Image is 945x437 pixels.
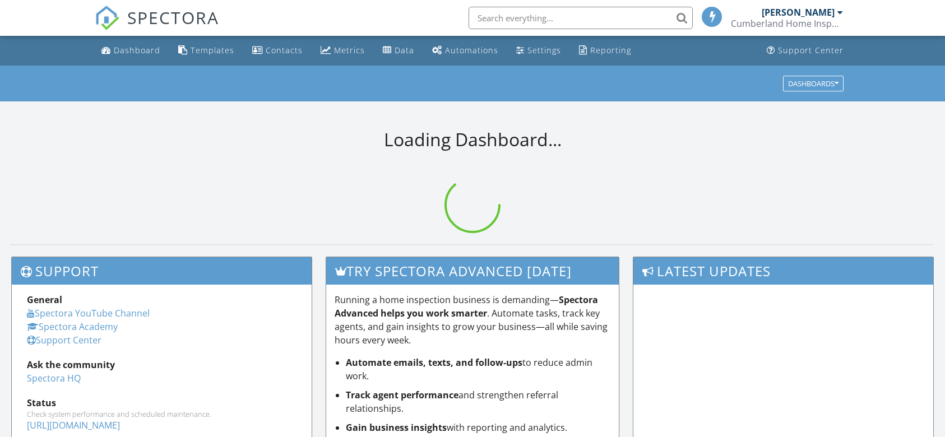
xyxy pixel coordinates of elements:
[27,358,297,371] div: Ask the community
[512,40,566,61] a: Settings
[590,45,631,55] div: Reporting
[27,294,62,306] strong: General
[378,40,419,61] a: Data
[575,40,636,61] a: Reporting
[12,257,312,285] h3: Support
[174,40,239,61] a: Templates
[731,18,843,29] div: Cumberland Home Inspection LLC
[27,410,297,419] div: Check system performance and scheduled maintenance.
[316,40,369,61] a: Metrics
[95,6,119,30] img: The Best Home Inspection Software - Spectora
[783,76,844,91] button: Dashboards
[266,45,303,55] div: Contacts
[788,80,839,87] div: Dashboards
[428,40,503,61] a: Automations (Basic)
[633,257,933,285] h3: Latest Updates
[346,356,611,383] li: to reduce admin work.
[762,7,835,18] div: [PERSON_NAME]
[27,372,81,384] a: Spectora HQ
[27,307,150,319] a: Spectora YouTube Channel
[346,389,458,401] strong: Track agent performance
[334,45,365,55] div: Metrics
[248,40,307,61] a: Contacts
[95,15,219,39] a: SPECTORA
[27,334,101,346] a: Support Center
[27,320,118,333] a: Spectora Academy
[778,45,844,55] div: Support Center
[114,45,160,55] div: Dashboard
[346,421,611,434] li: with reporting and analytics.
[326,257,619,285] h3: Try spectora advanced [DATE]
[191,45,234,55] div: Templates
[395,45,414,55] div: Data
[27,419,120,431] a: [URL][DOMAIN_NAME]
[335,293,611,347] p: Running a home inspection business is demanding— . Automate tasks, track key agents, and gain ins...
[469,7,693,29] input: Search everything...
[27,396,297,410] div: Status
[346,388,611,415] li: and strengthen referral relationships.
[346,421,447,434] strong: Gain business insights
[445,45,498,55] div: Automations
[335,294,598,319] strong: Spectora Advanced helps you work smarter
[762,40,848,61] a: Support Center
[527,45,561,55] div: Settings
[346,356,522,369] strong: Automate emails, texts, and follow-ups
[97,40,165,61] a: Dashboard
[127,6,219,29] span: SPECTORA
